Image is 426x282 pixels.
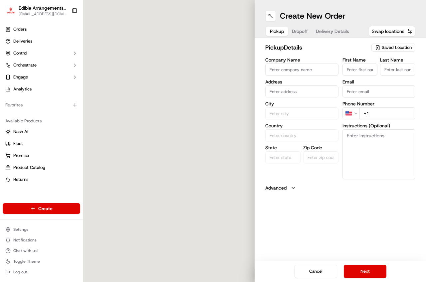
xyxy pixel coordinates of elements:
button: Cancel [295,265,337,278]
button: Advanced [265,185,415,191]
button: Log out [3,267,80,277]
button: Fleet [3,138,80,149]
input: Enter phone number [359,107,416,119]
label: City [265,101,338,106]
span: Delivery Details [316,28,349,35]
input: Enter address [265,85,338,97]
button: Create [3,203,80,214]
span: Pickup [270,28,284,35]
a: Nash AI [5,129,78,135]
a: Promise [5,153,78,159]
span: Product Catalog [13,165,45,171]
input: Enter country [265,129,338,141]
a: Fleet [5,141,78,147]
span: Promise [13,153,29,159]
span: Notifications [13,237,37,243]
button: Engage [3,72,80,82]
a: Returns [5,177,78,183]
a: Deliveries [3,36,80,47]
a: Product Catalog [5,165,78,171]
span: Deliveries [13,38,32,44]
input: Enter state [265,151,301,163]
label: Email [342,79,416,84]
button: Orchestrate [3,60,80,70]
button: Swap locations [369,26,415,37]
span: Orchestrate [13,62,37,68]
span: Swap locations [372,28,404,35]
label: First Name [342,58,378,62]
span: Create [38,205,53,212]
button: Returns [3,174,80,185]
span: Returns [13,177,28,183]
span: Nash AI [13,129,28,135]
span: Engage [13,74,28,80]
span: Settings [13,227,28,232]
span: Log out [13,269,27,275]
div: Favorites [3,100,80,110]
a: Analytics [3,84,80,94]
button: Promise [3,150,80,161]
label: Country [265,123,338,128]
label: Company Name [265,58,338,62]
input: Enter zip code [303,151,338,163]
input: Enter first name [342,64,378,75]
button: Edible Arrangements - San Antonio, TXEdible Arrangements - [GEOGRAPHIC_DATA], [GEOGRAPHIC_DATA][E... [3,3,69,19]
label: State [265,145,301,150]
input: Enter last name [380,64,415,75]
input: Enter company name [265,64,338,75]
button: Chat with us! [3,246,80,255]
button: Edible Arrangements - [GEOGRAPHIC_DATA], [GEOGRAPHIC_DATA] [19,5,66,11]
span: Orders [13,26,27,32]
label: Last Name [380,58,415,62]
label: Instructions (Optional) [342,123,416,128]
button: Notifications [3,235,80,245]
label: Address [265,79,338,84]
span: Chat with us! [13,248,38,253]
input: Enter city [265,107,338,119]
button: Nash AI [3,126,80,137]
span: Toggle Theme [13,259,40,264]
span: Saved Location [382,45,412,51]
span: Dropoff [292,28,308,35]
span: Fleet [13,141,23,147]
button: Control [3,48,80,59]
button: Next [344,265,386,278]
h1: Create New Order [280,11,345,21]
span: Analytics [13,86,32,92]
button: Saved Location [371,43,415,52]
input: Enter email [342,85,416,97]
button: Settings [3,225,80,234]
button: Product Catalog [3,162,80,173]
label: Advanced [265,185,287,191]
h2: pickup Details [265,43,370,52]
div: Available Products [3,116,80,126]
a: Orders [3,24,80,35]
button: [EMAIL_ADDRESS][DOMAIN_NAME] [19,11,66,17]
button: Toggle Theme [3,257,80,266]
span: Control [13,50,27,56]
label: Zip Code [303,145,338,150]
img: Edible Arrangements - San Antonio, TX [5,6,16,16]
label: Phone Number [342,101,416,106]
